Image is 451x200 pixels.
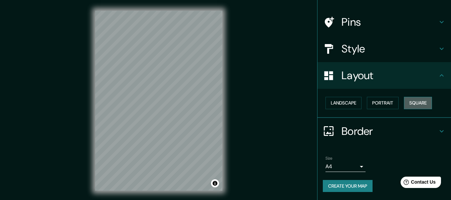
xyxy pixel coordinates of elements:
[367,97,399,109] button: Portrait
[325,97,362,109] button: Landscape
[325,161,366,172] div: A4
[404,97,432,109] button: Square
[317,35,451,62] div: Style
[317,118,451,145] div: Border
[342,15,438,29] h4: Pins
[211,179,219,187] button: Toggle attribution
[95,11,222,191] canvas: Map
[325,155,332,161] label: Size
[317,9,451,35] div: Pins
[323,180,373,192] button: Create your map
[392,174,444,193] iframe: Help widget launcher
[317,62,451,89] div: Layout
[342,42,438,55] h4: Style
[342,69,438,82] h4: Layout
[342,125,438,138] h4: Border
